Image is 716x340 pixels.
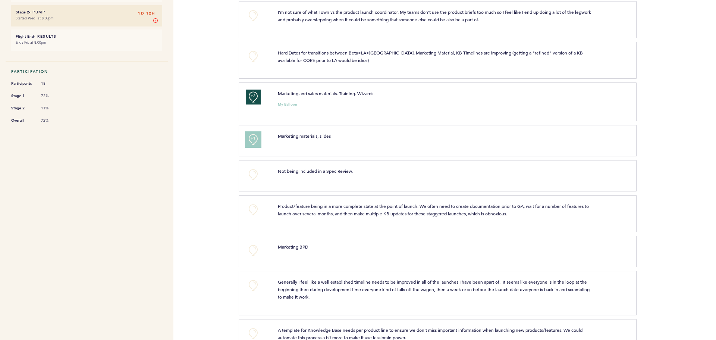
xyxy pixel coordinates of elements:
[278,50,584,63] span: Hard Dates for transitions between Beta>LA>[GEOGRAPHIC_DATA]. Marketing Material, KB Timelines ar...
[16,10,29,15] small: Stage 2
[41,93,63,99] span: 72%
[278,244,308,250] span: Marketing BPD
[16,34,34,39] small: Flight End
[278,103,297,106] small: My Balloon
[278,133,331,139] span: Marketing materials, slides
[11,105,34,112] span: Stage 2
[278,279,591,300] span: Generally I feel like a well established timeline needs to be improved in all of the launches I h...
[278,203,590,216] span: Product/feature being in a more complete state at the point of launch. We often need to create do...
[138,10,155,17] span: 1D 12H
[246,132,261,147] button: +1
[251,135,256,142] span: +1
[278,9,592,22] span: I'm not sure of what I own vs the product launch coordinator. My teams don't use the product brie...
[251,92,256,100] span: +2
[11,80,34,87] span: Participants
[16,40,46,45] time: Ends Fri. at 8:00pm
[16,10,158,15] h6: - Pump
[41,118,63,123] span: 72%
[278,90,374,96] span: Marketing and sales materials. Training. Wizards.
[16,34,158,39] h6: - Results
[11,92,34,100] span: Stage 1
[16,16,54,21] time: Started Wed. at 8:00pm
[41,106,63,111] span: 11%
[11,117,34,124] span: Overall
[246,90,261,105] button: +2
[11,69,162,74] h5: Participation
[41,81,63,86] span: 18
[278,168,353,174] span: Not being included in a Spec Review.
